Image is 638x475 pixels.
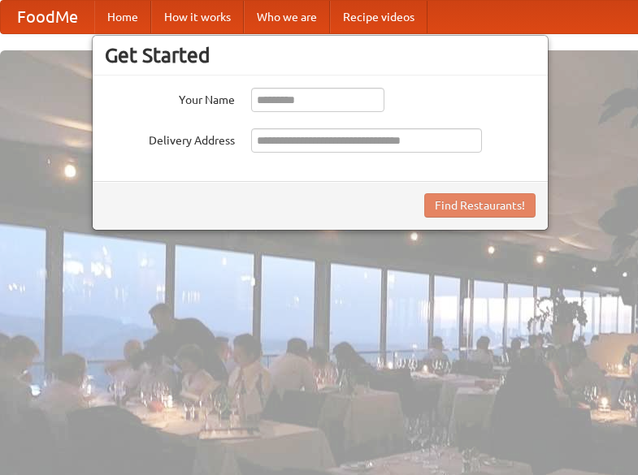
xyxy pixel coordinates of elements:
[424,193,536,218] button: Find Restaurants!
[105,43,536,67] h3: Get Started
[244,1,330,33] a: Who we are
[105,128,235,149] label: Delivery Address
[330,1,428,33] a: Recipe videos
[151,1,244,33] a: How it works
[105,88,235,108] label: Your Name
[1,1,94,33] a: FoodMe
[94,1,151,33] a: Home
